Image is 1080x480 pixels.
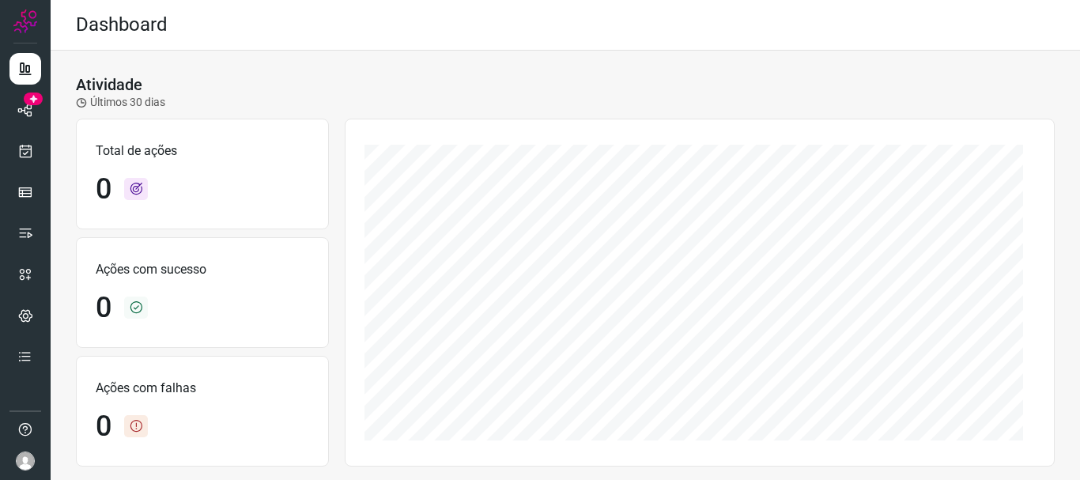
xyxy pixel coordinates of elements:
[13,9,37,33] img: Logo
[96,260,309,279] p: Ações com sucesso
[76,75,142,94] h3: Atividade
[96,410,111,444] h1: 0
[76,94,165,111] p: Últimos 30 dias
[96,142,309,161] p: Total de ações
[76,13,168,36] h2: Dashboard
[96,291,111,325] h1: 0
[96,379,309,398] p: Ações com falhas
[96,172,111,206] h1: 0
[16,452,35,471] img: avatar-user-boy.jpg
